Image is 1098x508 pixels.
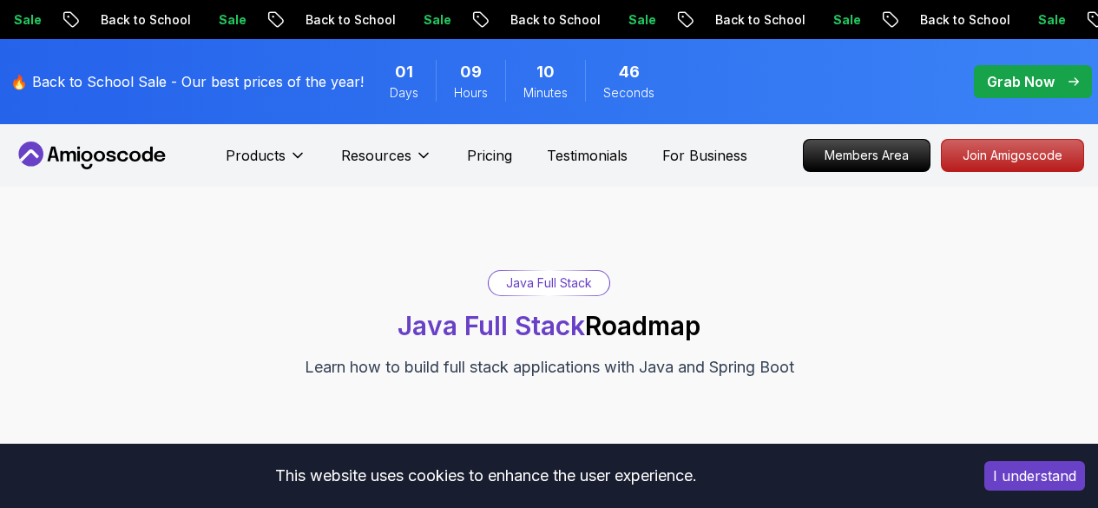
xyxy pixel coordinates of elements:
p: Back to School [490,11,608,29]
a: Testimonials [547,145,628,166]
p: Sale [404,11,459,29]
p: Products [226,145,286,166]
div: Java Full Stack [489,271,609,295]
span: Hours [454,84,488,102]
p: Learn how to build full stack applications with Java and Spring Boot [305,355,794,379]
p: Back to School [900,11,1018,29]
a: Join Amigoscode [941,139,1084,172]
span: 46 Seconds [619,60,640,84]
span: 1 Days [395,60,413,84]
div: This website uses cookies to enhance the user experience. [13,457,958,495]
a: Members Area [803,139,930,172]
span: Minutes [523,84,568,102]
p: Sale [813,11,869,29]
p: 🔥 Back to School Sale - Our best prices of the year! [10,71,364,92]
p: Resources [341,145,411,166]
span: Days [390,84,418,102]
p: Back to School [81,11,199,29]
p: Sale [1018,11,1074,29]
p: Sale [199,11,254,29]
p: Back to School [695,11,813,29]
h1: Roadmap [398,310,700,341]
button: Resources [341,145,432,180]
button: Products [226,145,306,180]
span: 9 Hours [460,60,482,84]
p: Join Amigoscode [942,140,1083,171]
span: Seconds [603,84,654,102]
span: Java Full Stack [398,310,585,341]
p: Back to School [286,11,404,29]
p: Sale [608,11,664,29]
a: For Business [662,145,747,166]
span: 10 Minutes [536,60,555,84]
p: Members Area [804,140,930,171]
button: Accept cookies [984,461,1085,491]
a: Pricing [467,145,512,166]
p: Grab Now [987,71,1055,92]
